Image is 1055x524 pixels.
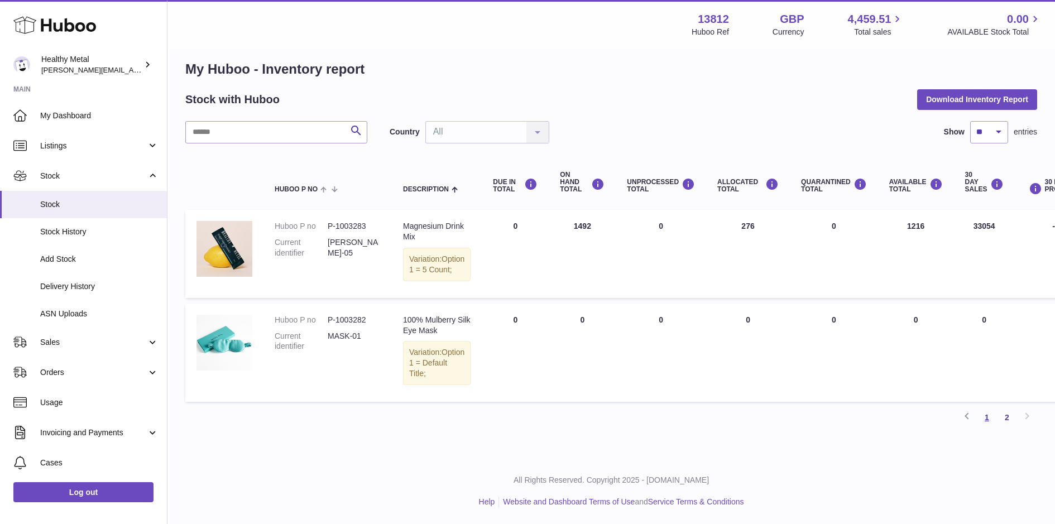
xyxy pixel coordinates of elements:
div: ALLOCATED Total [717,178,779,193]
span: [PERSON_NAME][EMAIL_ADDRESS][DOMAIN_NAME] [41,65,224,74]
dd: MASK-01 [328,331,381,352]
span: Cases [40,458,159,468]
a: 1 [977,407,997,427]
span: Option 1 = 5 Count; [409,254,464,274]
span: My Dashboard [40,110,159,121]
td: 0 [616,210,706,298]
dt: Huboo P no [275,221,328,232]
a: Website and Dashboard Terms of Use [503,497,635,506]
td: 33054 [954,210,1015,298]
strong: GBP [780,12,804,27]
dt: Huboo P no [275,315,328,325]
div: AVAILABLE Total [889,178,943,193]
span: Sales [40,337,147,348]
dd: [PERSON_NAME]-05 [328,237,381,258]
span: Invoicing and Payments [40,427,147,438]
div: UNPROCESSED Total [627,178,695,193]
a: Service Terms & Conditions [648,497,744,506]
td: 0 [482,304,549,402]
td: 0 [549,304,616,402]
a: Help [479,497,495,506]
td: 0 [878,304,954,402]
td: 0 [706,304,790,402]
span: 0 [832,315,836,324]
dt: Current identifier [275,237,328,258]
span: Listings [40,141,147,151]
td: 1216 [878,210,954,298]
dd: P-1003283 [328,221,381,232]
span: Description [403,186,449,193]
li: and [499,497,744,507]
div: QUARANTINED Total [801,178,867,193]
a: Log out [13,482,154,502]
span: 4,459.51 [848,12,891,27]
span: AVAILABLE Stock Total [947,27,1042,37]
dt: Current identifier [275,331,328,352]
strong: 13812 [698,12,729,27]
span: Usage [40,397,159,408]
p: All Rights Reserved. Copyright 2025 - [DOMAIN_NAME] [176,475,1046,485]
div: DUE IN TOTAL [493,178,538,193]
span: Total sales [854,27,904,37]
span: Add Stock [40,254,159,265]
img: product image [196,221,252,277]
td: 0 [482,210,549,298]
dd: P-1003282 [328,315,381,325]
span: Stock [40,199,159,210]
img: jose@healthy-metal.com [13,56,30,73]
div: Variation: [403,341,471,385]
td: 276 [706,210,790,298]
span: ASN Uploads [40,309,159,319]
div: Magnesium Drink Mix [403,221,471,242]
a: 4,459.51 Total sales [848,12,904,37]
span: Stock [40,171,147,181]
span: 0 [832,222,836,230]
div: 100% Mulberry Silk Eye Mask [403,315,471,336]
h1: My Huboo - Inventory report [185,60,1037,78]
label: Show [944,127,965,137]
span: Delivery History [40,281,159,292]
div: Currency [773,27,804,37]
button: Download Inventory Report [917,89,1037,109]
span: Huboo P no [275,186,318,193]
label: Country [390,127,420,137]
span: Option 1 = Default Title; [409,348,464,378]
div: ON HAND Total [560,171,605,194]
a: 2 [997,407,1017,427]
span: entries [1014,127,1037,137]
a: 0.00 AVAILABLE Stock Total [947,12,1042,37]
span: Orders [40,367,147,378]
td: 0 [616,304,706,402]
img: product image [196,315,252,371]
div: Variation: [403,248,471,281]
td: 1492 [549,210,616,298]
div: 30 DAY SALES [965,171,1004,194]
span: Stock History [40,227,159,237]
span: 0.00 [1007,12,1029,27]
div: Huboo Ref [692,27,729,37]
td: 0 [954,304,1015,402]
div: Healthy Metal [41,54,142,75]
h2: Stock with Huboo [185,92,280,107]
